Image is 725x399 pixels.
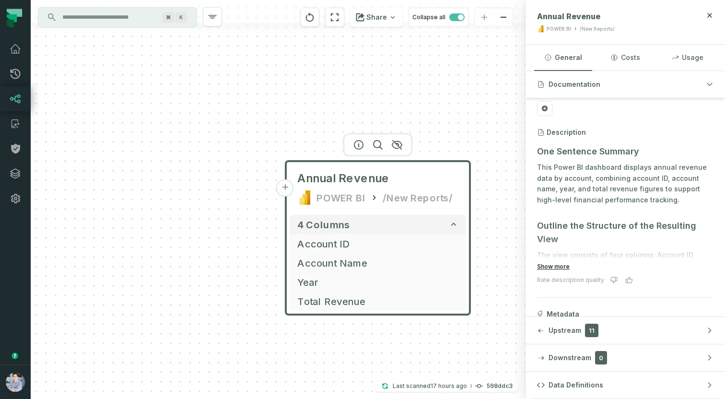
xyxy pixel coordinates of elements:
span: Data Definitions [549,380,603,390]
button: Account ID [290,234,466,253]
span: Account ID [297,236,458,251]
h4: 598ddc3 [487,383,513,389]
span: 4 columns [297,219,350,230]
button: Last scanned[DATE] 6:14:54 PM598ddc3 [375,380,518,392]
span: 11 [585,324,598,337]
p: This Power BI dashboard displays annual revenue data by account, combining account ID, account na... [537,162,713,206]
span: Account Name [297,256,458,270]
span: Documentation [549,80,600,89]
button: Share [350,8,402,27]
button: Usage [658,45,716,70]
button: Total Revenue [290,292,466,311]
span: Total Revenue [297,294,458,308]
button: Data Definitions [526,372,725,399]
button: Collapse all [408,8,469,27]
div: Tooltip anchor [11,352,19,360]
h3: One Sentence Summary [537,145,713,158]
div: /New Reports/ [383,190,453,205]
button: Show more [537,263,570,270]
div: POWER BI [316,190,365,205]
span: Year [297,275,458,289]
span: 0 [595,351,607,364]
span: Press ⌘ + K to focus the search bar [175,12,187,23]
button: General [534,45,592,70]
h3: Outline the Structure of the Resulting View [537,219,713,246]
div: POWER BI [547,25,571,33]
img: avatar of Alon Nafta [6,373,25,392]
span: Press ⌘ + K to focus the search bar [162,12,175,23]
span: Annual Revenue [297,171,389,186]
span: Downstream [549,353,591,363]
button: Account Name [290,253,466,272]
span: Annual Revenue [537,12,600,21]
span: Metadata [547,309,579,319]
button: zoom out [494,8,513,27]
relative-time: Sep 24, 2025, 6:14 PM PDT [431,382,467,389]
button: Documentation [526,71,725,98]
div: Rate description quality [537,276,604,284]
h3: Description [547,128,586,137]
button: Downstream0 [526,344,725,371]
span: Upstream [549,326,581,335]
p: Last scanned [393,381,467,391]
div: /New Reports/ [580,25,615,33]
button: + [277,179,294,197]
button: Year [290,272,466,292]
button: Costs [596,45,654,70]
button: Upstream11 [526,317,725,344]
